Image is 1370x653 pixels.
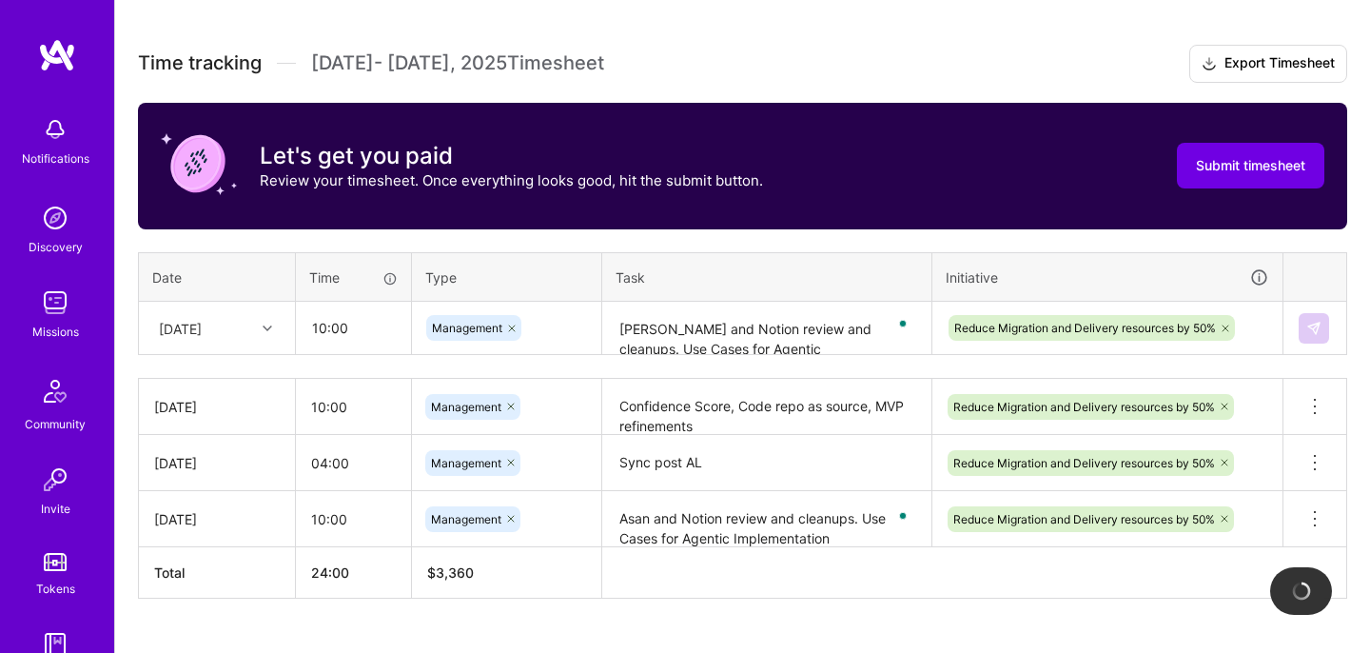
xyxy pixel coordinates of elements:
p: Review your timesheet. Once everything looks good, hit the submit button. [260,170,763,190]
span: Management [431,400,501,414]
img: Submit [1306,321,1321,336]
textarea: Confidence Score, Code repo as source, MVP refinements [604,381,930,433]
input: HH:MM [296,438,411,488]
span: Reduce Migration and Delivery resources by 50% [954,321,1216,335]
div: Tokens [36,579,75,599]
input: HH:MM [296,382,411,432]
span: Reduce Migration and Delivery resources by 50% [953,400,1215,414]
div: null [1299,313,1331,344]
th: Date [139,252,296,302]
textarea: To enrich screen reader interactions, please activate Accessibility in Grammarly extension settings [604,493,930,546]
div: [DATE] [154,397,280,417]
span: Reduce Migration and Delivery resources by 50% [953,456,1215,470]
img: loading [1287,578,1314,604]
div: Time [309,267,398,287]
th: Task [602,252,932,302]
span: $ 3,360 [427,564,474,581]
th: Type [412,252,602,302]
textarea: Sync post AL [604,437,930,489]
div: Initiative [946,267,1269,288]
th: Total [139,547,296,599]
img: bell [36,110,74,148]
span: [DATE] - [DATE] , 2025 Timesheet [311,51,604,75]
span: Management [432,321,502,335]
div: [DATE] [154,453,280,473]
h3: Let's get you paid [260,142,763,170]
div: Community [25,414,86,434]
img: teamwork [36,284,74,322]
img: coin [161,126,237,202]
span: Submit timesheet [1196,156,1305,175]
button: Export Timesheet [1189,45,1347,83]
input: HH:MM [297,303,410,353]
button: Submit timesheet [1177,143,1324,188]
img: discovery [36,199,74,237]
span: Management [431,456,501,470]
span: Time tracking [138,51,262,75]
div: Discovery [29,237,83,257]
img: logo [38,38,76,72]
th: 24:00 [296,547,412,599]
img: Community [32,368,78,414]
div: [DATE] [159,318,202,338]
div: Missions [32,322,79,342]
span: Reduce Migration and Delivery resources by 50% [953,512,1215,526]
div: Notifications [22,148,89,168]
textarea: To enrich screen reader interactions, please activate Accessibility in Grammarly extension settings [604,304,930,354]
img: tokens [44,553,67,571]
input: HH:MM [296,494,411,544]
i: icon Chevron [263,324,272,333]
i: icon Download [1202,54,1217,74]
div: [DATE] [154,509,280,529]
span: Management [431,512,501,526]
div: Invite [41,499,70,519]
img: Invite [36,461,74,499]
